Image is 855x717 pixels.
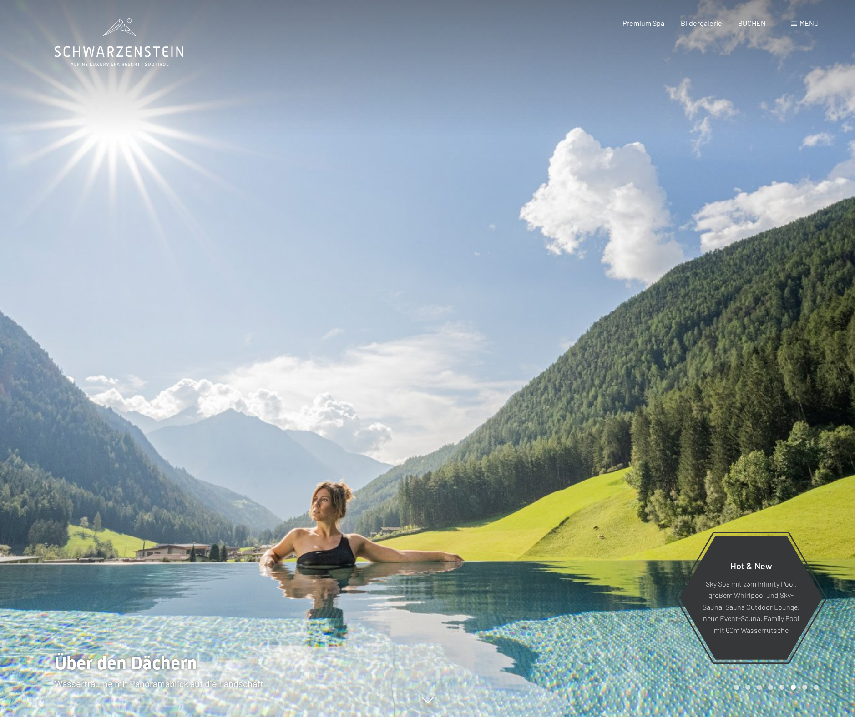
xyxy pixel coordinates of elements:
[734,685,739,690] div: Carousel Page 1
[745,685,750,690] div: Carousel Page 2
[768,685,773,690] div: Carousel Page 4
[802,685,807,690] div: Carousel Page 7
[681,19,722,27] a: Bildergalerie
[679,535,823,660] a: Hot & New Sky Spa mit 23m Infinity Pool, großem Whirlpool und Sky-Sauna, Sauna Outdoor Lounge, ne...
[791,685,796,690] div: Carousel Page 6 (Current Slide)
[779,685,784,690] div: Carousel Page 5
[799,19,819,27] span: Menü
[731,685,819,690] div: Carousel Pagination
[738,19,766,27] a: BUCHEN
[757,685,762,690] div: Carousel Page 3
[730,560,772,571] span: Hot & New
[622,19,664,27] a: Premium Spa
[702,577,800,636] p: Sky Spa mit 23m Infinity Pool, großem Whirlpool und Sky-Sauna, Sauna Outdoor Lounge, neue Event-S...
[814,685,819,690] div: Carousel Page 8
